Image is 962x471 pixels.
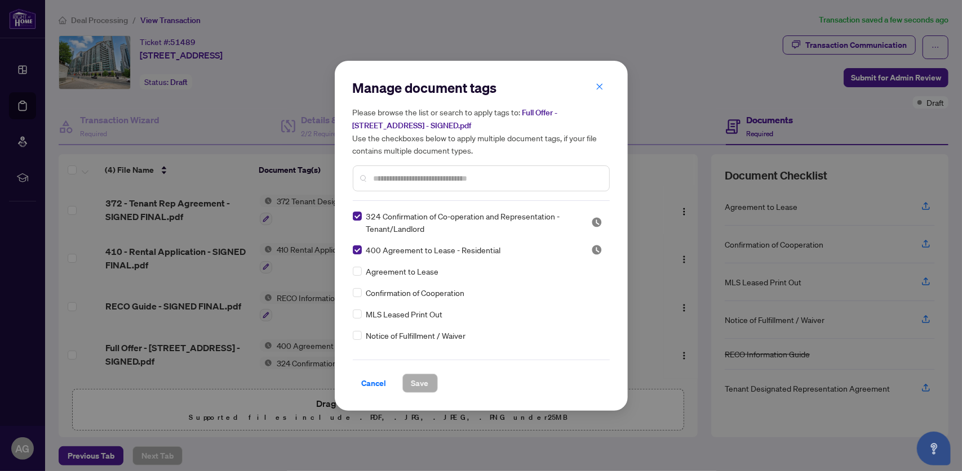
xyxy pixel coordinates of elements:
[353,79,610,97] h2: Manage document tags
[402,374,438,393] button: Save
[366,329,466,342] span: Notice of Fulfillment / Waiver
[353,106,610,156] h5: Please browse the list or search to apply tags to: Use the checkboxes below to apply multiple doc...
[596,83,604,91] span: close
[353,107,558,131] span: Full Offer - [STREET_ADDRESS] - SIGNED.pdf
[917,432,951,465] button: Open asap
[362,374,387,392] span: Cancel
[591,244,602,255] img: status
[591,244,602,255] span: Pending Review
[366,210,578,235] span: 324 Confirmation of Co-operation and Representation - Tenant/Landlord
[366,265,439,277] span: Agreement to Lease
[366,244,501,256] span: 400 Agreement to Lease - Residential
[366,308,443,320] span: MLS Leased Print Out
[353,374,396,393] button: Cancel
[366,286,465,299] span: Confirmation of Cooperation
[591,217,602,228] img: status
[591,217,602,228] span: Pending Review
